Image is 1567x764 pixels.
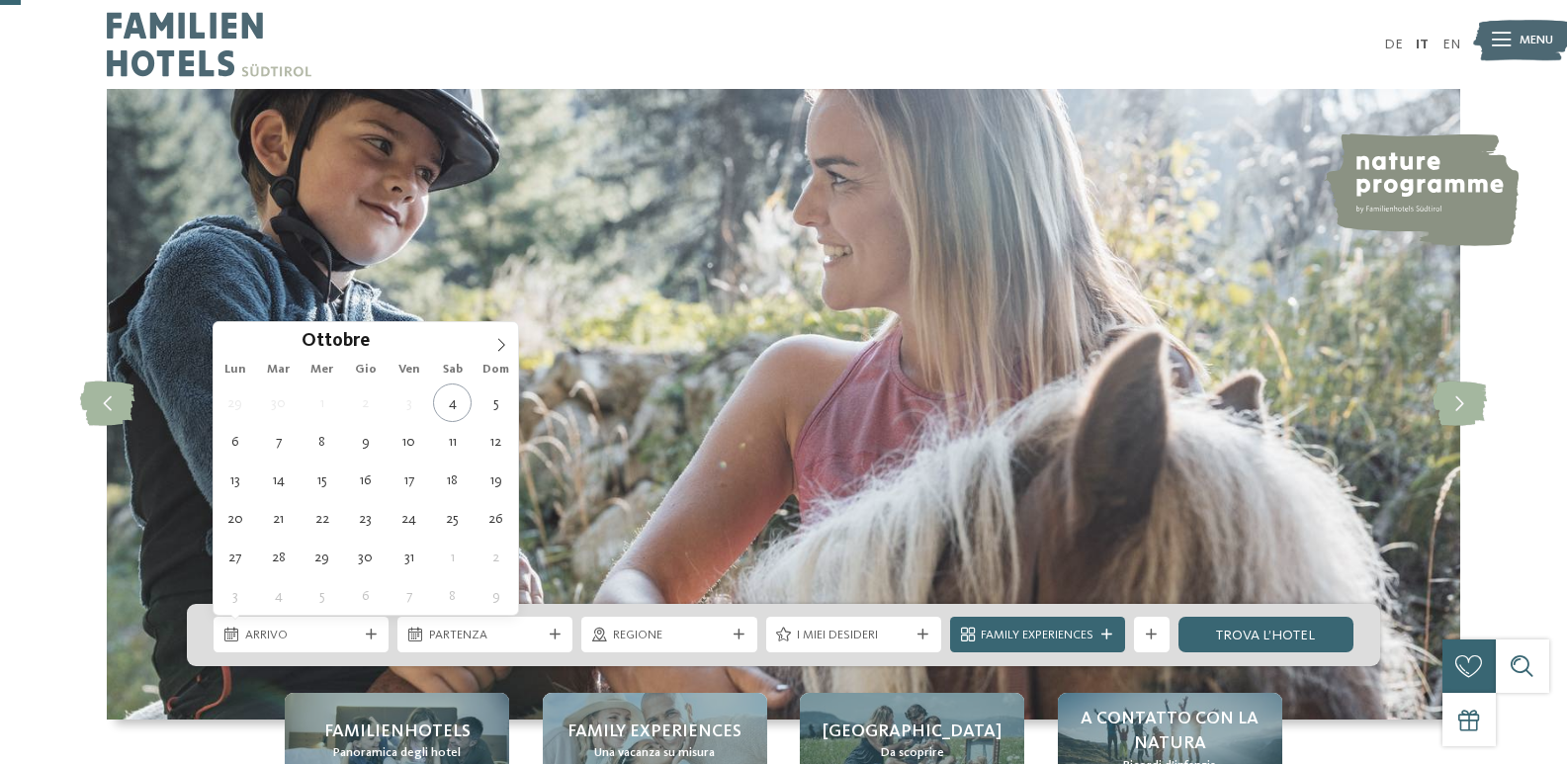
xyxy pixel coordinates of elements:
span: Ottobre 11, 2025 [433,422,472,461]
span: Menu [1520,32,1553,49]
span: Novembre 1, 2025 [433,538,472,576]
span: Ven [388,364,431,377]
span: Familienhotels [324,720,471,744]
span: I miei desideri [797,627,910,644]
span: Ottobre 3, 2025 [390,383,428,422]
span: Ottobre 2, 2025 [346,383,385,422]
span: Ottobre 23, 2025 [346,499,385,538]
span: Settembre 30, 2025 [259,383,298,422]
span: Ottobre 31, 2025 [390,538,428,576]
img: nature programme by Familienhotels Südtirol [1323,133,1519,246]
span: Regione [613,627,726,644]
span: Settembre 29, 2025 [216,383,254,422]
span: Novembre 2, 2025 [477,538,515,576]
span: Dom [475,364,518,377]
span: Ottobre 30, 2025 [346,538,385,576]
span: Da scoprire [881,744,944,762]
span: Ottobre 21, 2025 [259,499,298,538]
span: Ottobre 16, 2025 [346,461,385,499]
span: Ottobre 26, 2025 [477,499,515,538]
span: A contatto con la natura [1076,707,1264,756]
span: Ottobre 7, 2025 [259,422,298,461]
span: Gio [344,364,388,377]
span: Ottobre 17, 2025 [390,461,428,499]
span: Novembre 8, 2025 [433,576,472,615]
span: Sab [431,364,475,377]
a: DE [1384,38,1403,51]
span: Novembre 6, 2025 [346,576,385,615]
span: Ottobre 10, 2025 [390,422,428,461]
span: Arrivo [245,627,358,644]
span: Ottobre 15, 2025 [303,461,341,499]
span: Ottobre 5, 2025 [477,383,515,422]
span: Novembre 5, 2025 [303,576,341,615]
span: Partenza [429,627,542,644]
span: [GEOGRAPHIC_DATA] [823,720,1001,744]
a: EN [1442,38,1460,51]
span: Ottobre 22, 2025 [303,499,341,538]
span: Ottobre 4, 2025 [433,383,472,422]
span: Ottobre 29, 2025 [303,538,341,576]
span: Ottobre 6, 2025 [216,422,254,461]
span: Ottobre 8, 2025 [303,422,341,461]
span: Lun [214,364,257,377]
span: Mar [257,364,301,377]
a: trova l’hotel [1178,617,1353,652]
span: Ottobre 9, 2025 [346,422,385,461]
img: Family hotel Alto Adige: the happy family places! [107,89,1460,720]
span: Novembre 3, 2025 [216,576,254,615]
span: Ottobre 14, 2025 [259,461,298,499]
span: Ottobre 27, 2025 [216,538,254,576]
span: Ottobre 12, 2025 [477,422,515,461]
span: Family Experiences [981,627,1093,644]
span: Ottobre 24, 2025 [390,499,428,538]
span: Ottobre 20, 2025 [216,499,254,538]
a: IT [1416,38,1429,51]
span: Ottobre 25, 2025 [433,499,472,538]
span: Panoramica degli hotel [333,744,461,762]
span: Ottobre 1, 2025 [303,383,341,422]
span: Ottobre 28, 2025 [259,538,298,576]
span: Novembre 4, 2025 [259,576,298,615]
span: Family experiences [567,720,741,744]
span: Ottobre 18, 2025 [433,461,472,499]
span: Una vacanza su misura [594,744,715,762]
span: Ottobre [302,333,370,352]
span: Novembre 9, 2025 [477,576,515,615]
span: Mer [301,364,344,377]
span: Novembre 7, 2025 [390,576,428,615]
input: Year [370,330,435,351]
span: Ottobre 19, 2025 [477,461,515,499]
span: Ottobre 13, 2025 [216,461,254,499]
